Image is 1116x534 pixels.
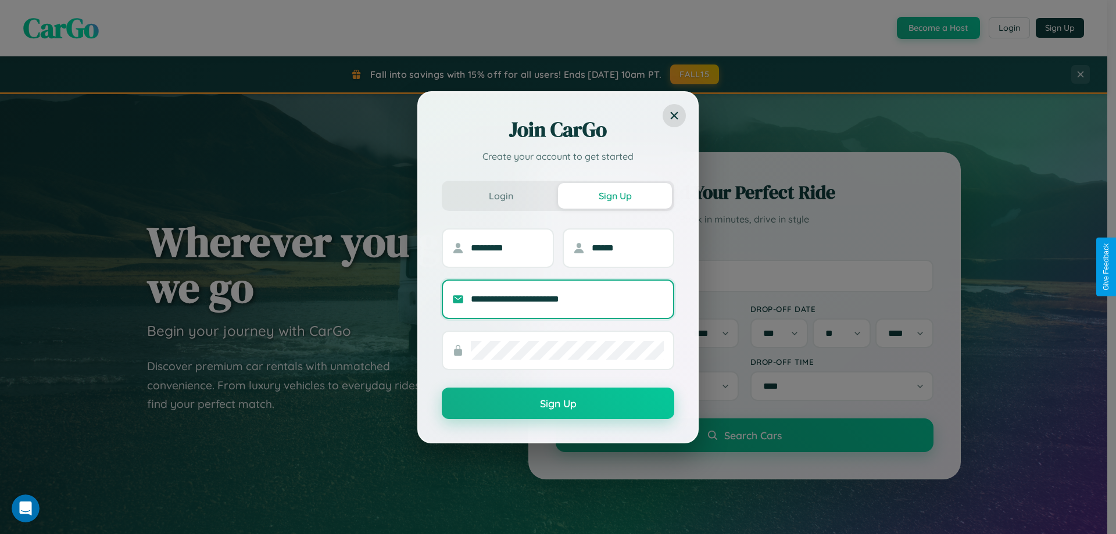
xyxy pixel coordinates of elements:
h2: Join CarGo [442,116,674,144]
button: Sign Up [442,388,674,419]
button: Login [444,183,558,209]
div: Give Feedback [1102,243,1110,291]
button: Sign Up [558,183,672,209]
p: Create your account to get started [442,149,674,163]
iframe: Intercom live chat [12,494,40,522]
